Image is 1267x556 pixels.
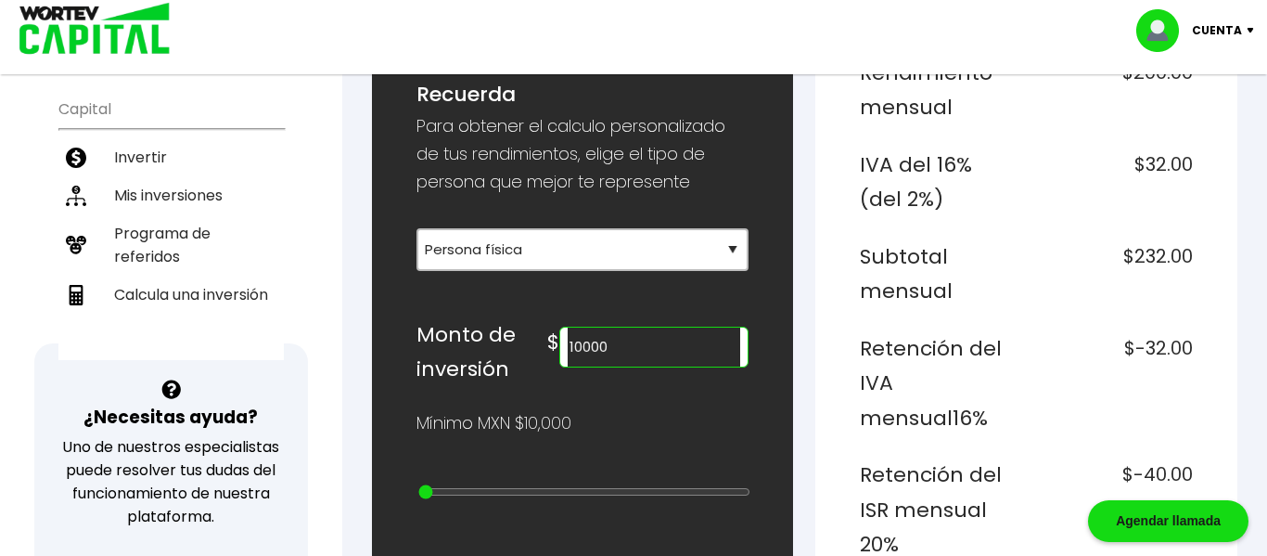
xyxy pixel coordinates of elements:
[66,285,86,305] img: calculadora-icon.17d418c4.svg
[416,317,547,387] h6: Monto de inversión
[1136,9,1192,52] img: profile-image
[1034,239,1193,309] h6: $232.00
[1034,148,1193,217] h6: $32.00
[58,138,284,176] a: Invertir
[860,56,1018,125] h6: Rendimiento mensual
[1088,500,1248,542] div: Agendar llamada
[547,325,559,360] h6: $
[58,435,284,528] p: Uno de nuestros especialistas puede resolver tus dudas del funcionamiento de nuestra plataforma.
[58,276,284,314] a: Calcula una inversión
[58,176,284,214] a: Mis inversiones
[416,409,571,437] p: Mínimo MXN $10,000
[1242,28,1267,33] img: icon-down
[66,235,86,255] img: recomiendanos-icon.9b8e9327.svg
[83,404,258,431] h3: ¿Necesitas ayuda?
[1192,17,1242,45] p: Cuenta
[860,239,1018,309] h6: Subtotal mensual
[860,331,1018,436] h6: Retención del IVA mensual 16%
[58,88,284,360] ul: Capital
[66,186,86,206] img: inversiones-icon.6695dc30.svg
[416,77,749,112] h6: Recuerda
[58,214,284,276] a: Programa de referidos
[1034,56,1193,125] h6: $200.00
[416,112,749,196] p: Para obtener el calculo personalizado de tus rendimientos, elige el tipo de persona que mejor te ...
[1034,331,1193,436] h6: $-32.00
[66,148,86,168] img: invertir-icon.b3b967d7.svg
[860,148,1018,217] h6: IVA del 16% (del 2%)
